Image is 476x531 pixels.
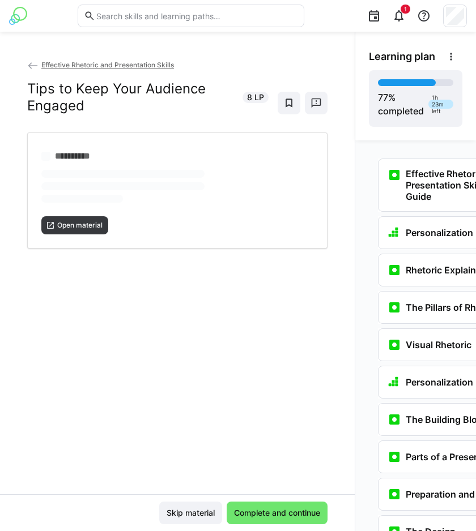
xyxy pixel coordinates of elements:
span: Open material [56,221,104,230]
h3: Visual Rhetoric [406,339,471,350]
span: Complete and continue [232,507,322,519]
input: Search skills and learning paths… [95,11,298,21]
a: Effective Rhetoric and Presentation Skills [27,61,174,69]
h3: Personalization [406,376,473,388]
h2: Tips to Keep Your Audience Engaged [27,80,236,114]
span: 8 LP [247,92,264,103]
button: Open material [41,216,108,234]
div: 1h 23m left [428,100,453,109]
button: Skip material [159,502,222,524]
h3: Personalization [406,227,473,238]
span: Effective Rhetoric and Presentation Skills [41,61,174,69]
span: Learning plan [369,50,435,63]
span: Skip material [165,507,216,519]
span: 77 [378,92,388,103]
span: 1 [404,6,407,12]
div: % completed [378,91,424,118]
button: Complete and continue [227,502,328,524]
